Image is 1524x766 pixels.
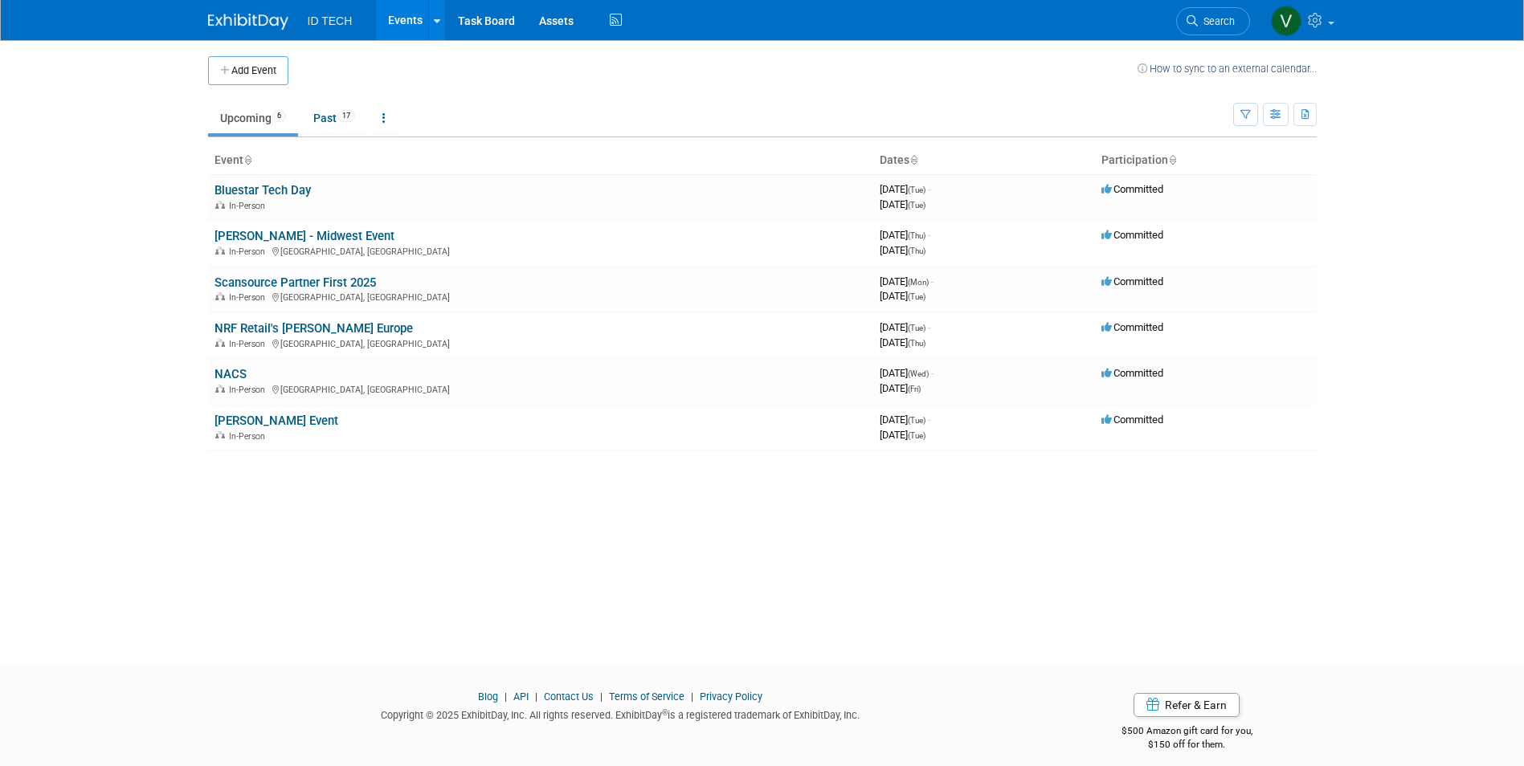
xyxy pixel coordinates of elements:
a: Contact Us [544,691,594,703]
div: [GEOGRAPHIC_DATA], [GEOGRAPHIC_DATA] [215,244,867,257]
img: ExhibitDay [208,14,288,30]
div: [GEOGRAPHIC_DATA], [GEOGRAPHIC_DATA] [215,382,867,395]
img: In-Person Event [215,431,225,439]
a: Refer & Earn [1134,693,1240,717]
a: [PERSON_NAME] - Midwest Event [215,229,394,243]
a: [PERSON_NAME] Event [215,414,338,428]
span: In-Person [229,385,270,395]
span: ID TECH [308,14,353,27]
sup: ® [662,708,668,717]
span: | [596,691,607,703]
a: How to sync to an external calendar... [1138,63,1317,75]
span: (Tue) [908,324,925,332]
span: 17 [337,110,355,122]
span: [DATE] [880,229,930,241]
span: [DATE] [880,382,921,394]
span: - [931,367,934,379]
a: NACS [215,367,247,381]
a: Sort by Start Date [909,153,917,166]
span: | [501,691,511,703]
span: (Tue) [908,185,925,194]
span: 6 [272,110,286,122]
span: | [687,691,697,703]
button: Add Event [208,56,288,85]
div: [GEOGRAPHIC_DATA], [GEOGRAPHIC_DATA] [215,336,867,349]
span: (Mon) [908,278,929,287]
span: (Thu) [908,231,925,240]
span: [DATE] [880,429,925,441]
th: Event [208,147,873,174]
span: (Thu) [908,339,925,348]
a: Blog [478,691,498,703]
span: - [928,321,930,333]
span: Committed [1101,275,1163,287]
span: Committed [1101,183,1163,195]
span: In-Person [229,247,270,257]
span: Committed [1101,414,1163,426]
span: (Tue) [908,201,925,210]
a: Sort by Participation Type [1168,153,1176,166]
span: - [928,229,930,241]
span: Committed [1101,367,1163,379]
a: NRF Retail's [PERSON_NAME] Europe [215,321,413,336]
span: (Thu) [908,247,925,255]
img: In-Person Event [215,339,225,347]
div: [GEOGRAPHIC_DATA], [GEOGRAPHIC_DATA] [215,290,867,303]
a: Search [1176,7,1250,35]
span: [DATE] [880,336,925,348]
img: In-Person Event [215,292,225,300]
a: Terms of Service [609,691,684,703]
a: Scansource Partner First 2025 [215,275,376,290]
span: [DATE] [880,414,930,426]
a: API [513,691,529,703]
span: [DATE] [880,321,930,333]
span: Search [1198,15,1235,27]
span: [DATE] [880,367,934,379]
span: - [928,183,930,195]
span: (Wed) [908,369,929,378]
span: Committed [1101,321,1163,333]
span: Committed [1101,229,1163,241]
span: In-Person [229,339,270,349]
span: (Tue) [908,292,925,301]
a: Bluestar Tech Day [215,183,311,198]
a: Privacy Policy [700,691,762,703]
span: | [531,691,541,703]
th: Participation [1095,147,1317,174]
span: [DATE] [880,275,934,287]
span: - [928,414,930,426]
a: Upcoming6 [208,103,298,133]
span: In-Person [229,292,270,303]
span: In-Person [229,431,270,442]
span: [DATE] [880,183,930,195]
div: Copyright © 2025 ExhibitDay, Inc. All rights reserved. ExhibitDay is a registered trademark of Ex... [208,704,1034,723]
img: In-Person Event [215,201,225,209]
span: - [931,275,934,287]
div: $500 Amazon gift card for you, [1057,714,1317,751]
img: In-Person Event [215,385,225,393]
a: Sort by Event Name [243,153,251,166]
img: Victoria Henzon [1271,6,1301,36]
th: Dates [873,147,1095,174]
img: In-Person Event [215,247,225,255]
span: (Fri) [908,385,921,393]
span: [DATE] [880,244,925,256]
span: (Tue) [908,431,925,440]
span: In-Person [229,201,270,211]
div: $150 off for them. [1057,738,1317,752]
a: Past17 [301,103,367,133]
span: [DATE] [880,290,925,302]
span: (Tue) [908,416,925,425]
span: [DATE] [880,198,925,210]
